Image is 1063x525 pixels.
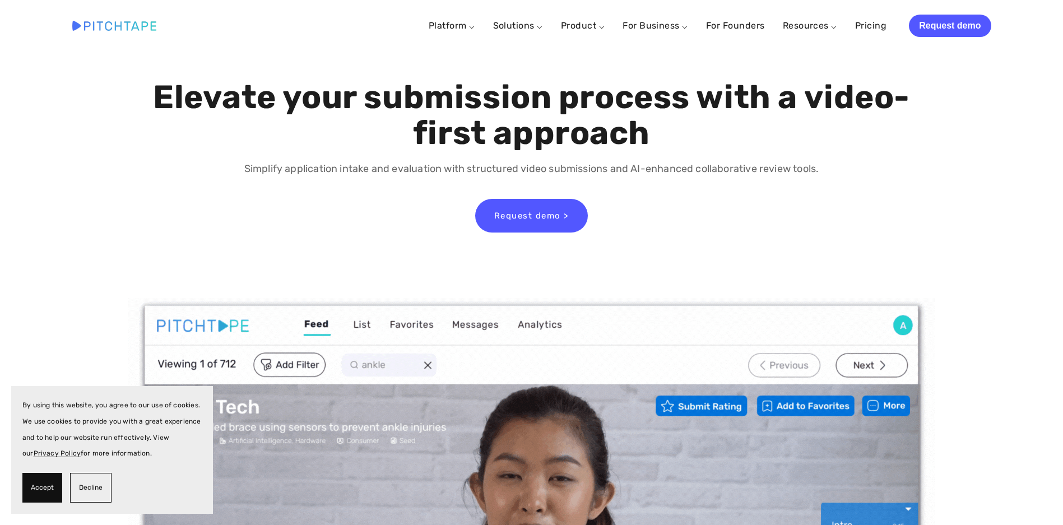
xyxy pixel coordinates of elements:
[31,480,54,496] span: Accept
[72,21,156,30] img: Pitchtape | Video Submission Management Software
[22,397,202,462] p: By using this website, you agree to our use of cookies. We use cookies to provide you with a grea...
[22,473,62,503] button: Accept
[855,16,886,36] a: Pricing
[783,20,837,31] a: Resources ⌵
[34,449,81,457] a: Privacy Policy
[70,473,112,503] button: Decline
[79,480,103,496] span: Decline
[909,15,991,37] a: Request demo
[493,20,543,31] a: Solutions ⌵
[1007,471,1063,525] iframe: Chat Widget
[150,80,913,151] h1: Elevate your submission process with a video-first approach
[706,16,765,36] a: For Founders
[475,199,588,233] a: Request demo >
[561,20,605,31] a: Product ⌵
[150,161,913,177] p: Simplify application intake and evaluation with structured video submissions and AI-enhanced coll...
[11,386,213,514] section: Cookie banner
[429,20,475,31] a: Platform ⌵
[623,20,688,31] a: For Business ⌵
